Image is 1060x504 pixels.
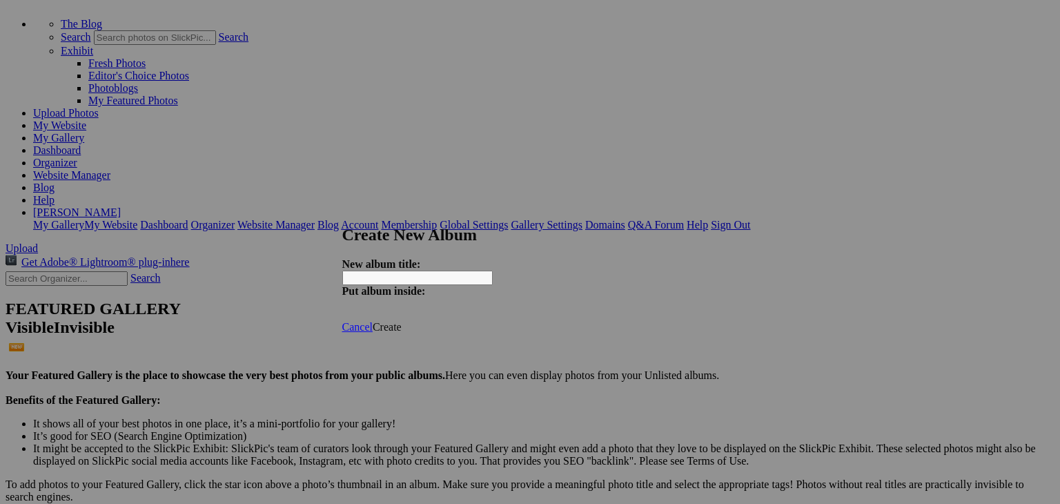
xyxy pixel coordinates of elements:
a: Cancel [342,321,373,333]
span: Create [373,321,402,333]
h2: Create New Album [342,226,708,244]
strong: Put album inside: [342,285,426,297]
strong: New album title: [342,258,421,270]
